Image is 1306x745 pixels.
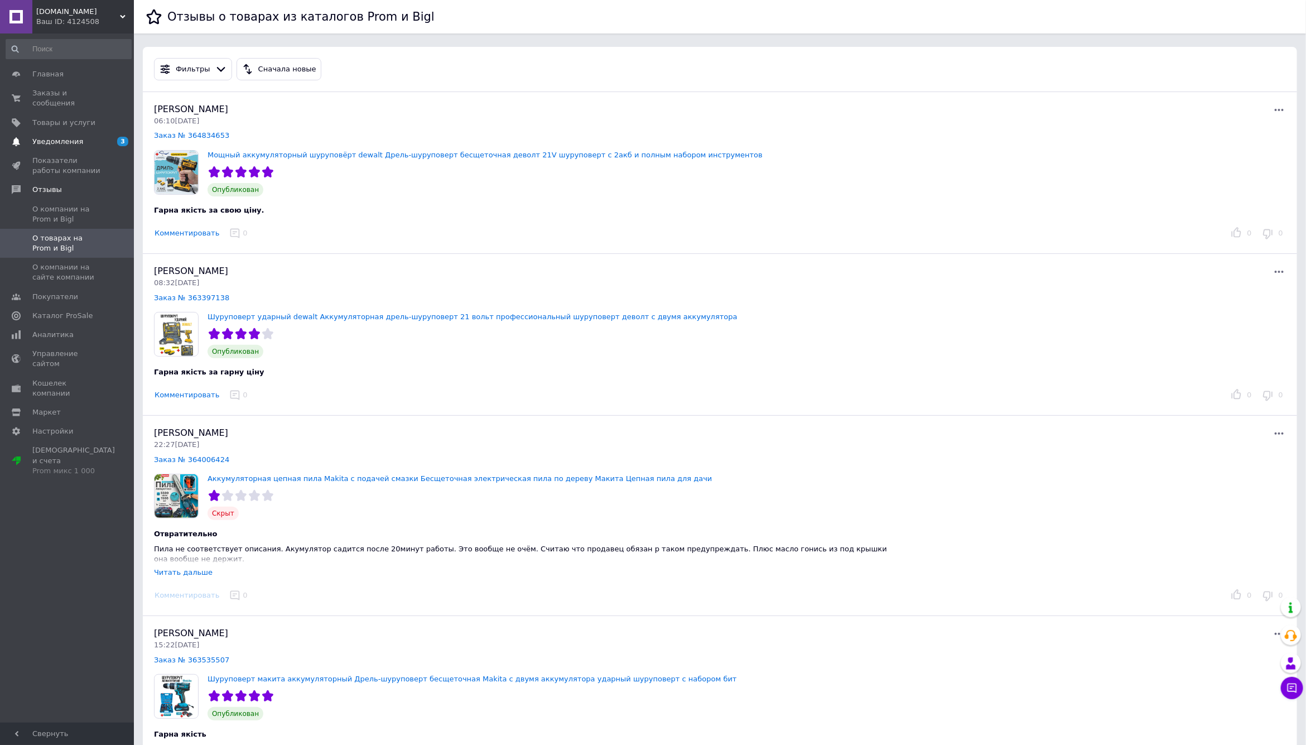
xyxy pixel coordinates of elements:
[36,17,134,27] div: Ваш ID: 4124508
[32,445,115,476] span: [DEMOGRAPHIC_DATA] и счета
[32,426,73,436] span: Настройки
[154,641,199,649] span: 15:22[DATE]
[154,530,218,538] span: Отвратительно
[32,69,64,79] span: Главная
[154,294,229,302] a: Заказ № 363397138
[208,507,239,520] span: Скрыт
[32,378,103,398] span: Кошелек компании
[155,675,198,718] img: Шуруповерт макита аккумуляторный Дрель-шуруповерт бесщеточная Makita с двумя аккумулятора ударный...
[154,278,199,287] span: 08:32[DATE]
[208,474,712,483] a: Аккумуляторная цепная пила Makita с подачей смазки Бесщеточная электрическая пила по дереву Макит...
[32,466,115,476] div: Prom микс 1 000
[208,675,737,683] a: Шуруповерт макита аккумуляторный Дрель-шуруповерт бесщеточная Makita с двумя аккумулятора ударный...
[32,118,95,128] span: Товары и услуги
[154,730,206,738] span: Гарна якість
[154,628,228,638] span: [PERSON_NAME]
[32,156,103,176] span: Показатели работы компании
[208,151,763,159] a: Мощный аккумуляторный шуруповёрт dewalt Дрель-шуруповерт бесщеточная деволт 21V шуруповерт с 2акб...
[154,368,264,376] span: Гарна якість за гарну ціну
[154,228,220,239] button: Комментировать
[155,313,198,356] img: Шуруповерт ударный dewalt Аккумуляторная дрель-шуруповерт 21 вольт профессиональный шуруповерт де...
[32,349,103,369] span: Управление сайтом
[32,233,103,253] span: О товарах на Prom и Bigl
[154,440,199,449] span: 22:27[DATE]
[154,568,213,576] div: Читать дальше
[208,313,738,321] a: Шуруповерт ударный dewalt Аккумуляторная дрель-шуруповерт 21 вольт профессиональный шуруповерт де...
[154,104,228,114] span: [PERSON_NAME]
[32,88,103,108] span: Заказы и сообщения
[154,117,199,125] span: 06:10[DATE]
[154,427,228,438] span: [PERSON_NAME]
[32,204,103,224] span: О компании на Prom и Bigl
[208,345,263,358] span: Опубликован
[32,137,83,147] span: Уведомления
[154,545,887,564] span: Пила не соответствует описания. Акумулятор садится после 20минут работы. Это вообще не очём. Счит...
[6,39,132,59] input: Поиск
[155,151,198,194] img: Мощный аккумуляторный шуруповёрт dewalt Дрель-шуруповерт бесщеточная деволт 21V шуруповерт с 2акб...
[174,64,213,75] div: Фильтры
[36,7,120,17] span: Tools.market
[32,262,103,282] span: О компании на сайте компании
[154,455,229,464] a: Заказ № 364006424
[154,656,229,664] a: Заказ № 363535507
[32,330,74,340] span: Аналитика
[208,707,263,720] span: Опубликован
[155,474,198,518] img: Аккумуляторная цепная пила Makita с подачей смазки Бесщеточная электрическая пила по дереву Макит...
[32,311,93,321] span: Каталог ProSale
[154,266,228,276] span: [PERSON_NAME]
[154,58,232,80] button: Фильтры
[32,185,62,195] span: Отзывы
[256,64,319,75] div: Сначала новые
[167,10,435,23] h1: Отзывы о товарах из каталогов Prom и Bigl
[208,183,263,196] span: Опубликован
[154,390,220,401] button: Комментировать
[154,131,229,140] a: Заказ № 364834653
[237,58,321,80] button: Сначала новые
[117,137,128,146] span: 3
[154,206,264,214] span: Гарна якість за свою ціну.
[1281,677,1303,699] button: Чат с покупателем
[32,292,78,302] span: Покупатели
[32,407,61,417] span: Маркет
